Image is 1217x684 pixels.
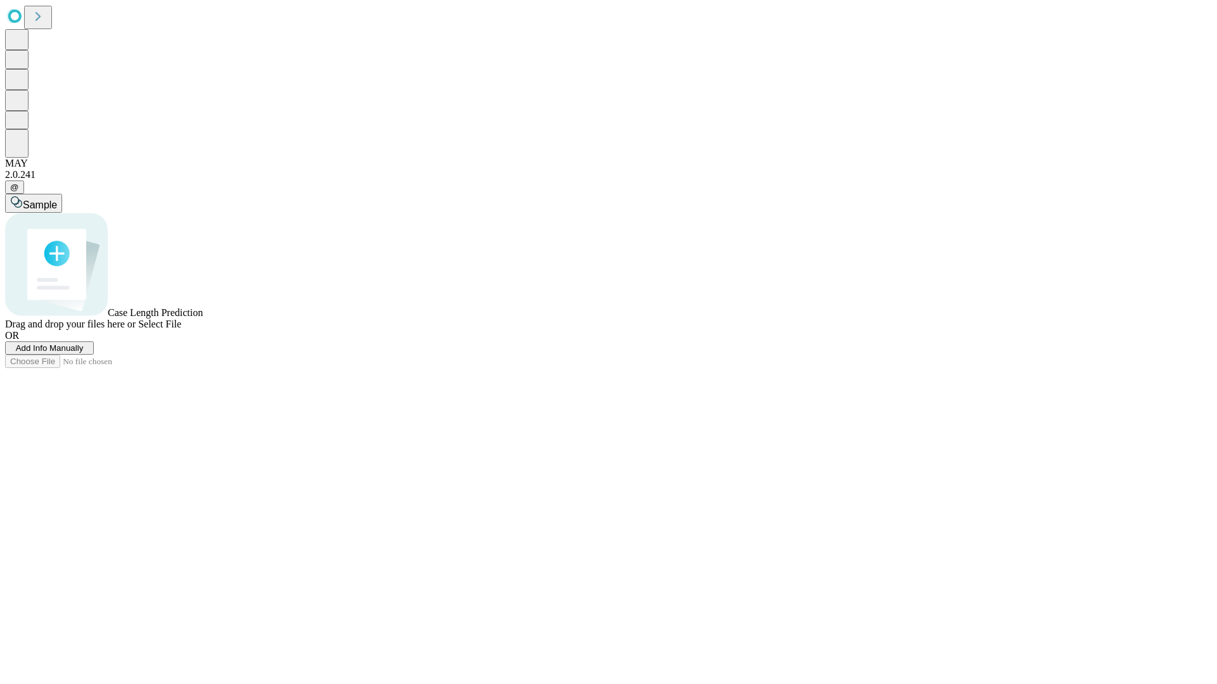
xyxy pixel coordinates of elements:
span: Add Info Manually [16,343,84,353]
span: Sample [23,199,57,210]
span: OR [5,330,19,341]
button: Add Info Manually [5,341,94,355]
span: @ [10,182,19,192]
span: Drag and drop your files here or [5,319,136,329]
div: MAY [5,158,1212,169]
button: Sample [5,194,62,213]
span: Select File [138,319,181,329]
span: Case Length Prediction [108,307,203,318]
button: @ [5,180,24,194]
div: 2.0.241 [5,169,1212,180]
